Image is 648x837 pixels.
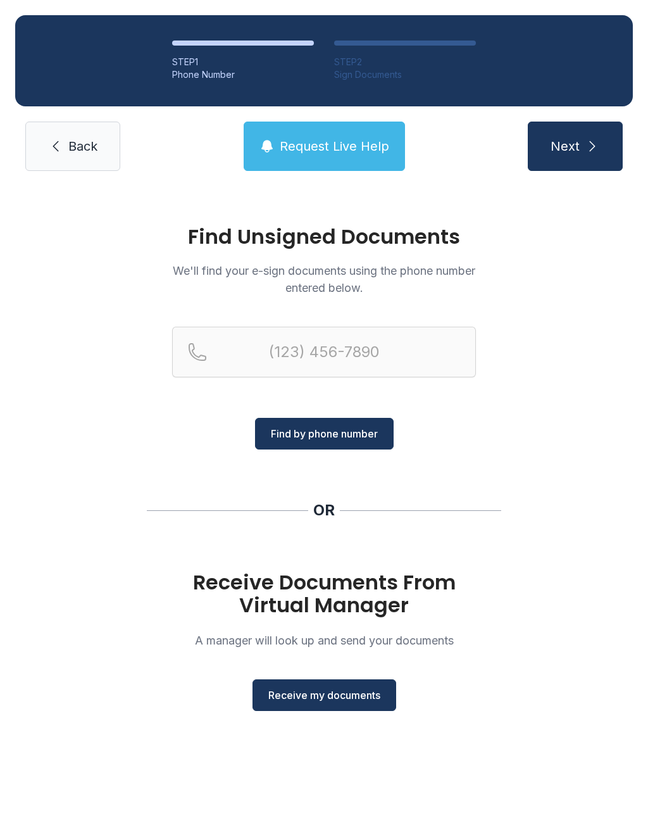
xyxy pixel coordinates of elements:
span: Request Live Help [280,137,389,155]
h1: Receive Documents From Virtual Manager [172,571,476,617]
input: Reservation phone number [172,327,476,377]
span: Next [551,137,580,155]
div: OR [313,500,335,520]
div: STEP 1 [172,56,314,68]
div: Sign Documents [334,68,476,81]
p: A manager will look up and send your documents [172,632,476,649]
span: Receive my documents [268,688,380,703]
span: Find by phone number [271,426,378,441]
h1: Find Unsigned Documents [172,227,476,247]
div: Phone Number [172,68,314,81]
p: We'll find your e-sign documents using the phone number entered below. [172,262,476,296]
span: Back [68,137,97,155]
div: STEP 2 [334,56,476,68]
